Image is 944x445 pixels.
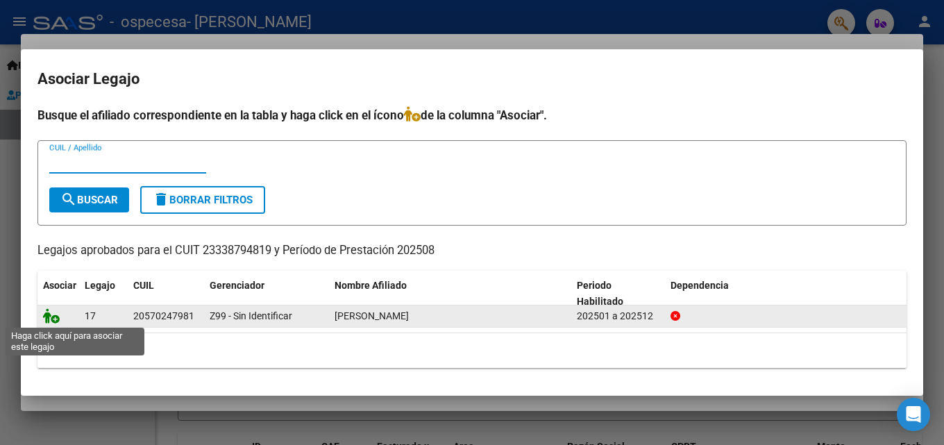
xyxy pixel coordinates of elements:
[204,271,329,317] datatable-header-cell: Gerenciador
[210,310,292,321] span: Z99 - Sin Identificar
[335,280,407,291] span: Nombre Afiliado
[153,191,169,208] mat-icon: delete
[897,398,930,431] div: Open Intercom Messenger
[571,271,665,317] datatable-header-cell: Periodo Habilitado
[665,271,907,317] datatable-header-cell: Dependencia
[329,271,571,317] datatable-header-cell: Nombre Afiliado
[37,333,907,368] div: 1 registros
[671,280,729,291] span: Dependencia
[577,280,623,307] span: Periodo Habilitado
[37,271,79,317] datatable-header-cell: Asociar
[60,191,77,208] mat-icon: search
[37,66,907,92] h2: Asociar Legajo
[128,271,204,317] datatable-header-cell: CUIL
[85,310,96,321] span: 17
[577,308,659,324] div: 202501 a 202512
[153,194,253,206] span: Borrar Filtros
[85,280,115,291] span: Legajo
[210,280,264,291] span: Gerenciador
[49,187,129,212] button: Buscar
[79,271,128,317] datatable-header-cell: Legajo
[133,308,194,324] div: 20570247981
[335,310,409,321] span: ABREGU IGNACIO OSVALDO
[43,280,76,291] span: Asociar
[37,242,907,260] p: Legajos aprobados para el CUIT 23338794819 y Período de Prestación 202508
[140,186,265,214] button: Borrar Filtros
[60,194,118,206] span: Buscar
[133,280,154,291] span: CUIL
[37,106,907,124] h4: Busque el afiliado correspondiente en la tabla y haga click en el ícono de la columna "Asociar".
